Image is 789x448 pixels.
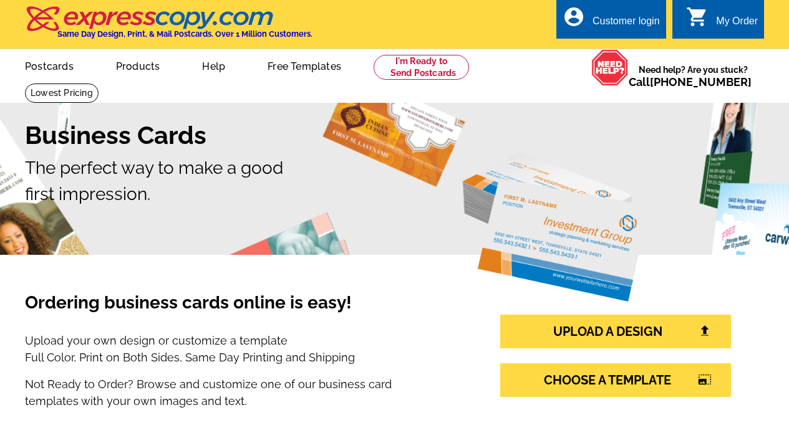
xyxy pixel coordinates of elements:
a: CHOOSE A TEMPLATEphoto_size_select_large [500,363,731,397]
div: Customer login [593,16,660,33]
a: Same Day Design, Print, & Mail Postcards. Over 1 Million Customers. [25,15,312,39]
h4: Same Day Design, Print, & Mail Postcards. Over 1 Million Customers. [57,29,312,39]
p: Upload your own design or customize a template Full Color, Print on Both Sides, Same Day Printing... [25,332,448,366]
i: account_circle [563,6,585,28]
i: photo_size_select_large [698,374,712,385]
a: Help [182,50,245,80]
h1: Business Cards [25,120,764,150]
i: shopping_cart [686,6,709,28]
a: account_circle Customer login [563,14,660,29]
a: UPLOAD A DESIGN [500,315,731,348]
img: investment-group.png [462,152,649,302]
a: Free Templates [248,50,361,80]
p: Not Ready to Order? Browse and customize one of our business card templates with your own images ... [25,376,448,409]
h3: Ordering business cards online is easy! [25,292,448,327]
a: [PHONE_NUMBER] [650,75,752,88]
div: My Order [716,16,758,33]
a: Products [96,50,180,80]
a: Postcards [5,50,94,80]
span: Need help? Are you stuck? [629,64,758,88]
p: The perfect way to make a good first impression. [25,155,764,207]
a: shopping_cart My Order [686,14,758,29]
span: Call [629,75,752,88]
img: help [591,49,629,86]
